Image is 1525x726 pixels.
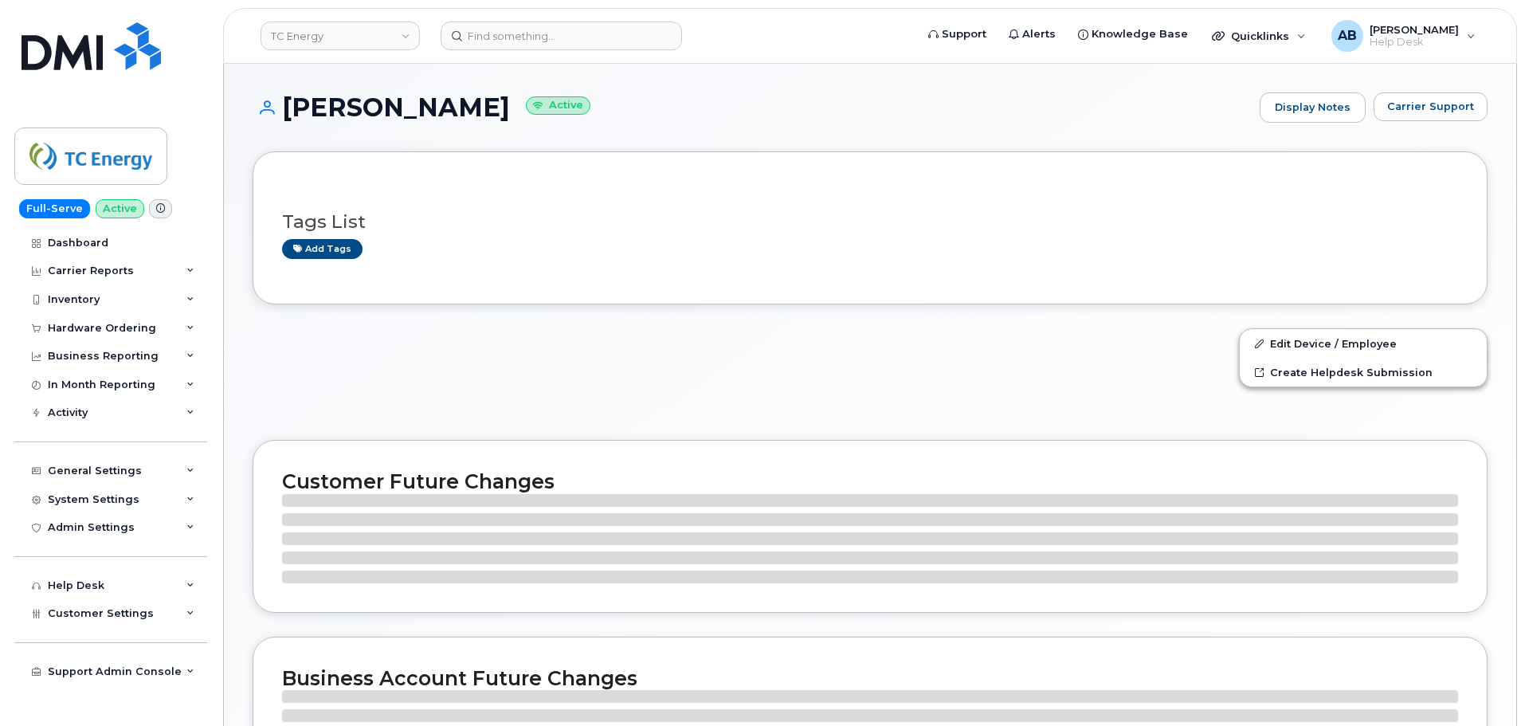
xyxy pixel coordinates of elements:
[282,666,1458,690] h2: Business Account Future Changes
[1240,329,1487,358] a: Edit Device / Employee
[526,96,590,115] small: Active
[1260,92,1366,123] a: Display Notes
[282,469,1458,493] h2: Customer Future Changes
[1387,99,1474,114] span: Carrier Support
[282,239,363,259] a: Add tags
[1240,358,1487,387] a: Create Helpdesk Submission
[282,212,1458,232] h3: Tags List
[1374,92,1488,121] button: Carrier Support
[253,93,1252,121] h1: [PERSON_NAME]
